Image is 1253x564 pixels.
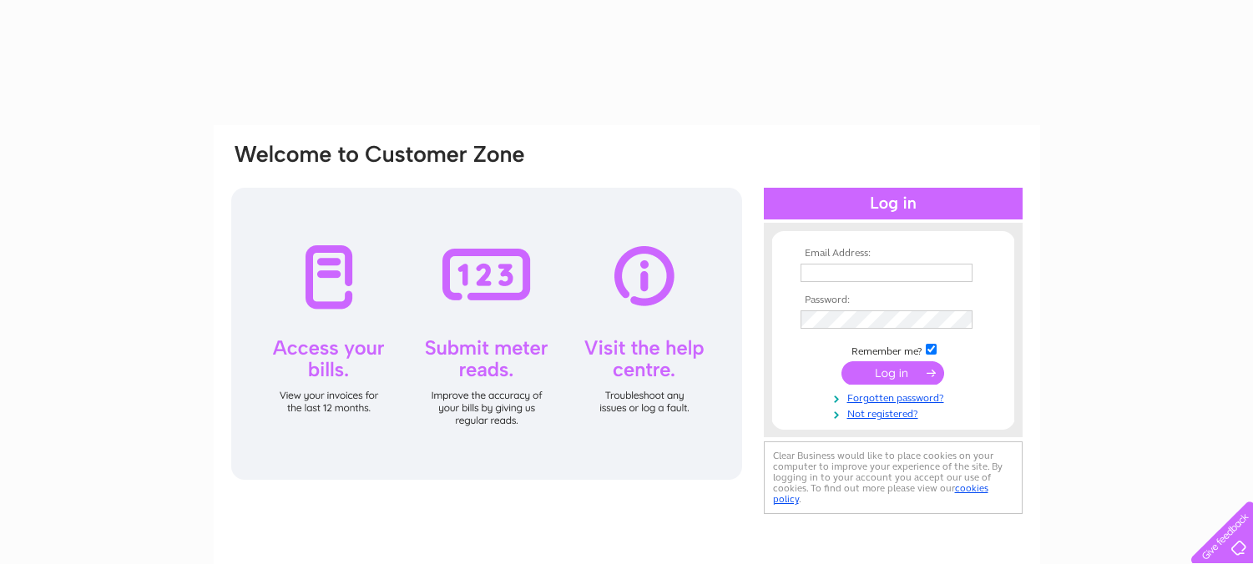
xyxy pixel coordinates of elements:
[801,389,990,405] a: Forgotten password?
[764,441,1023,514] div: Clear Business would like to place cookies on your computer to improve your experience of the sit...
[773,482,988,505] a: cookies policy
[796,295,990,306] th: Password:
[796,248,990,259] th: Email Address:
[801,405,990,420] a: Not registered?
[841,361,944,385] input: Submit
[796,341,990,358] td: Remember me?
